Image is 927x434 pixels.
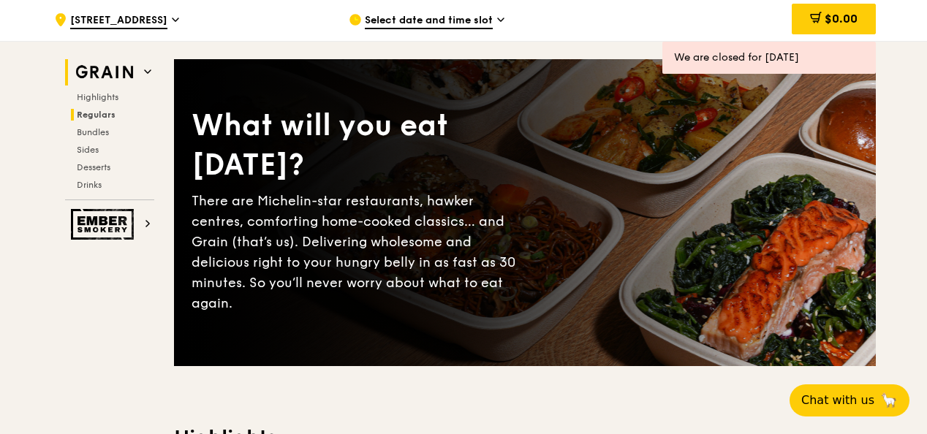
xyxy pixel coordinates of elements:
[825,12,858,26] span: $0.00
[880,392,898,409] span: 🦙
[192,191,525,313] div: There are Michelin-star restaurants, hawker centres, comforting home-cooked classics… and Grain (...
[77,180,102,190] span: Drinks
[192,106,525,185] div: What will you eat [DATE]?
[77,110,116,120] span: Regulars
[790,384,909,416] button: Chat with us🦙
[365,13,493,29] span: Select date and time slot
[71,59,138,85] img: Grain web logo
[77,162,110,172] span: Desserts
[674,50,864,65] div: We are closed for [DATE]
[71,209,138,240] img: Ember Smokery web logo
[77,92,118,102] span: Highlights
[70,13,167,29] span: [STREET_ADDRESS]
[801,392,874,409] span: Chat with us
[77,145,99,155] span: Sides
[77,127,109,137] span: Bundles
